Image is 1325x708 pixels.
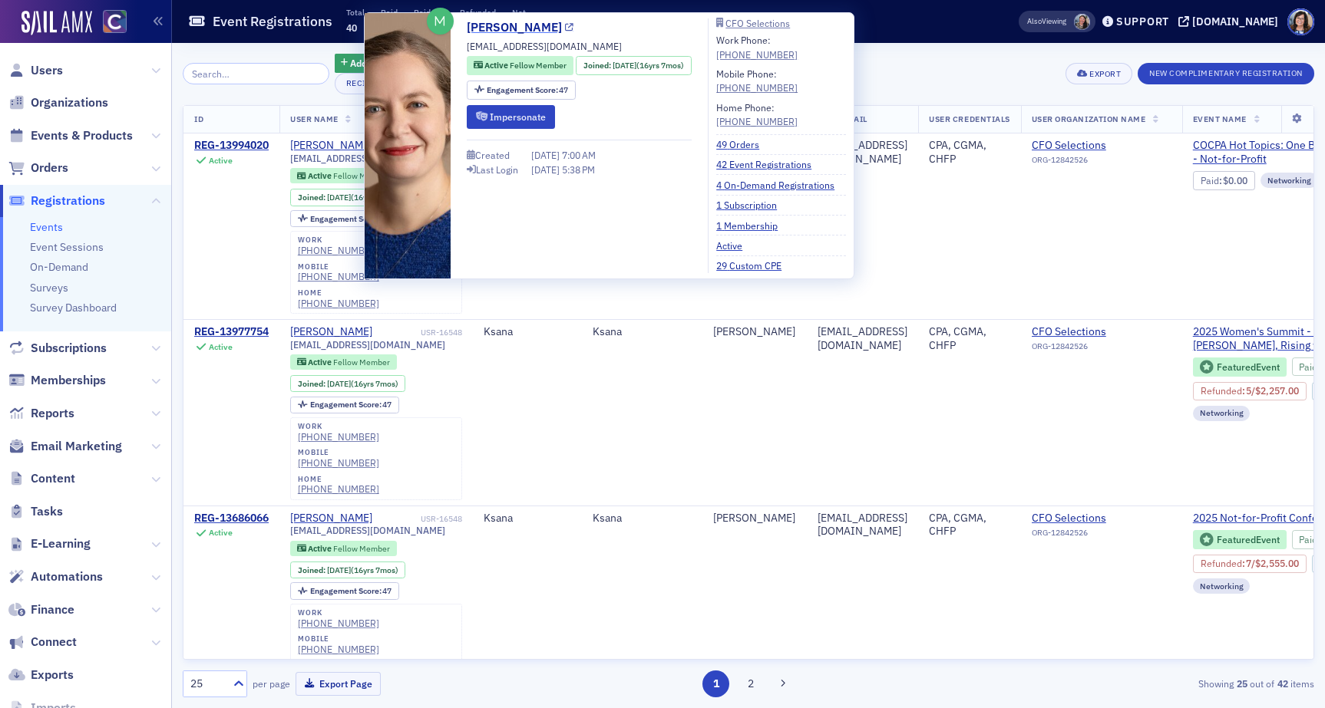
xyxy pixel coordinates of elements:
[290,153,445,164] span: [EMAIL_ADDRESS][DOMAIN_NAME]
[31,94,108,111] span: Organizations
[716,48,798,61] div: [PHONE_NUMBER]
[296,672,381,696] button: Export Page
[290,114,339,124] span: User Name
[716,81,798,94] div: [PHONE_NUMBER]
[1261,173,1318,188] div: Networking
[716,137,771,151] a: 49 Orders
[1217,535,1280,544] div: Featured Event
[290,354,397,370] div: Active: Active: Fellow Member
[8,667,74,683] a: Exports
[1201,558,1247,569] span: :
[30,281,68,295] a: Surveys
[8,470,75,487] a: Content
[290,325,372,339] div: [PERSON_NAME]
[346,78,391,88] div: Recipient
[31,438,122,455] span: Email Marketing
[8,160,68,176] a: Orders
[290,375,405,392] div: Joined: 2008-12-31 00:00:00
[8,405,74,422] a: Reports
[414,7,444,18] p: Paid
[487,86,569,94] div: 47
[290,139,372,153] a: [PERSON_NAME]
[1201,175,1224,186] span: :
[92,10,127,36] a: View Homepage
[1299,534,1322,545] span: :
[290,339,445,351] span: [EMAIL_ADDRESS][DOMAIN_NAME]
[194,512,269,525] a: REG-13686066
[31,372,106,389] span: Memberships
[31,601,74,618] span: Finance
[531,163,562,176] span: [DATE]
[103,10,127,34] img: SailAMX
[1027,16,1042,26] div: Also
[8,340,107,357] a: Subscriptions
[31,405,74,422] span: Reports
[298,634,379,644] div: mobile
[818,512,907,538] div: [EMAIL_ADDRESS][DOMAIN_NAME]
[8,94,108,111] a: Organizations
[8,127,133,144] a: Events & Products
[298,271,379,282] div: [PHONE_NUMBER]
[1299,534,1317,545] a: Paid
[194,114,203,124] span: ID
[310,585,383,596] span: Engagement Score :
[327,565,398,575] div: (16yrs 7mos)
[1032,139,1171,153] a: CFO Selections
[738,670,765,697] button: 2
[716,67,798,95] div: Mobile Phone:
[1193,530,1287,549] div: Featured Event
[194,325,269,339] div: REG-13977754
[30,240,104,254] a: Event Sessions
[298,644,379,655] div: [PHONE_NUMBER]
[298,431,379,443] div: [PHONE_NUMBER]
[327,192,351,203] span: [DATE]
[8,634,77,650] a: Connect
[298,448,379,457] div: mobile
[290,168,397,183] div: Active: Active: Fellow Member
[1032,512,1171,525] a: CFO Selections
[298,457,379,469] a: [PHONE_NUMBER]
[297,543,390,553] a: Active Fellow Member
[190,676,224,692] div: 25
[381,7,398,18] p: Paid
[327,379,398,389] div: (16yrs 7mos)
[8,372,106,389] a: Memberships
[308,357,333,367] span: Active
[1032,325,1171,339] a: CFO Selections
[716,114,798,128] div: [PHONE_NUMBER]
[290,512,372,525] div: [PERSON_NAME]
[467,56,573,75] div: Active: Active: Fellow Member
[333,170,390,181] span: Fellow Member
[1193,578,1251,594] div: Networking
[327,378,351,389] span: [DATE]
[1201,175,1219,186] a: Paid
[290,541,397,556] div: Active: Active: Fellow Member
[531,149,562,161] span: [DATE]
[474,60,567,72] a: Active Fellow Member
[8,568,103,585] a: Automations
[1299,361,1317,373] a: Paid
[346,21,357,34] span: 40
[484,512,571,525] div: Ksana
[716,100,798,129] div: Home Phone:
[475,151,510,160] div: Created
[31,340,107,357] span: Subscriptions
[310,213,383,224] span: Engagement Score :
[1193,357,1287,377] div: Featured Event
[484,325,571,339] div: Ksana
[8,535,91,552] a: E-Learning
[31,193,105,209] span: Registrations
[716,178,846,192] a: 4 On-Demand Registrations
[298,235,379,245] div: work
[1138,65,1314,79] a: New Complimentary Registration
[375,328,463,338] div: USR-16548
[310,400,392,409] div: 47
[298,483,379,495] a: [PHONE_NUMBER]
[21,11,92,35] a: SailAMX
[713,325,796,339] div: [PERSON_NAME]
[310,215,392,223] div: 47
[8,438,122,455] a: Email Marketing
[298,475,379,484] div: home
